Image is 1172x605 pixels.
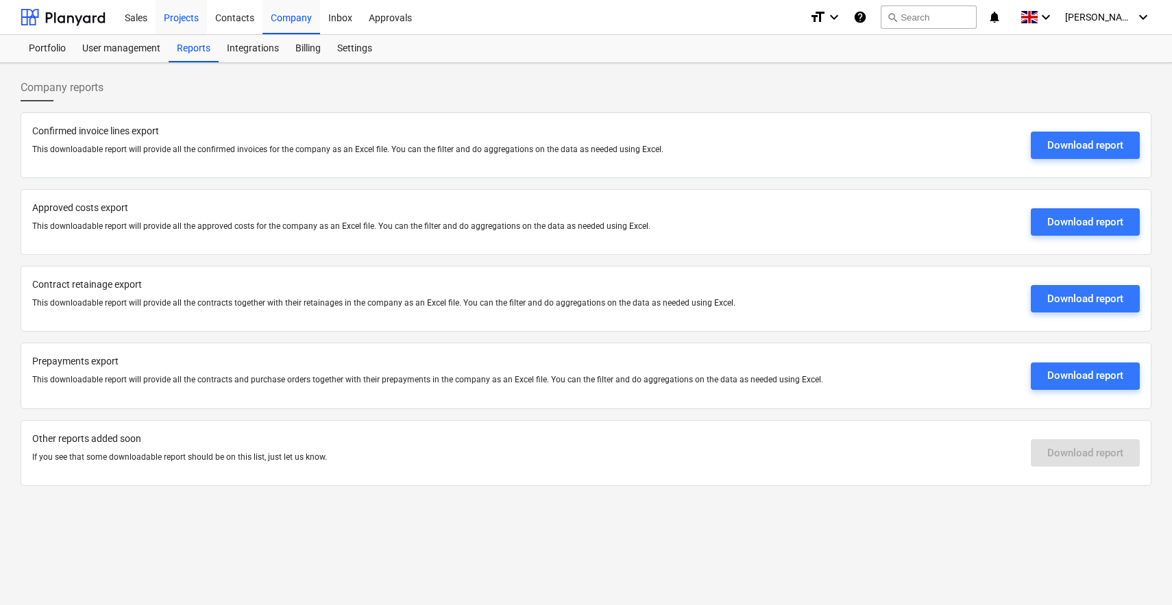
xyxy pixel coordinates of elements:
a: Settings [329,35,380,62]
p: This downloadable report will provide all the contracts and purchase orders together with their p... [32,374,1020,386]
i: format_size [809,9,826,25]
i: notifications [988,9,1001,25]
p: Prepayments export [32,354,1020,369]
p: If you see that some downloadable report should be on this list, just let us know. [32,452,1020,463]
button: Download report [1031,208,1140,236]
div: Download report [1047,213,1123,231]
a: User management [74,35,169,62]
div: Download report [1047,136,1123,154]
span: [PERSON_NAME] [1065,12,1134,23]
p: Other reports added soon [32,432,1020,446]
p: This downloadable report will provide all the contracts together with their retainages in the com... [32,297,1020,309]
p: Confirmed invoice lines export [32,124,1020,138]
p: This downloadable report will provide all the confirmed invoices for the company as an Excel file... [32,144,1020,156]
a: Integrations [219,35,287,62]
a: Portfolio [21,35,74,62]
p: Approved costs export [32,201,1020,215]
i: keyboard_arrow_down [1135,9,1151,25]
div: Download report [1047,290,1123,308]
i: keyboard_arrow_down [826,9,842,25]
i: Knowledge base [853,9,867,25]
button: Download report [1031,362,1140,390]
p: This downloadable report will provide all the approved costs for the company as an Excel file. Yo... [32,221,1020,232]
div: Download report [1047,367,1123,384]
span: Company reports [21,79,103,96]
p: Contract retainage export [32,277,1020,292]
a: Reports [169,35,219,62]
button: Download report [1031,132,1140,159]
button: Search [881,5,977,29]
span: search [887,12,898,23]
a: Billing [287,35,329,62]
iframe: Chat Widget [1103,539,1172,605]
button: Download report [1031,285,1140,312]
i: keyboard_arrow_down [1038,9,1054,25]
